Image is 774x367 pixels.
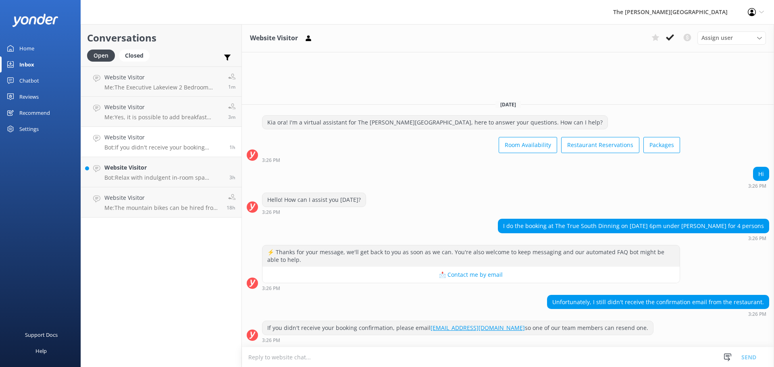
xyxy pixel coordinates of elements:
a: Website VisitorMe:The Executive Lakeview 2 Bedroom Apartments are in the main building and the La... [81,66,241,97]
button: 📩 Contact me by email [262,267,680,283]
p: Me: The Executive Lakeview 2 Bedroom Apartments are in the main building and the Lakeview 2 Bedro... [104,84,222,91]
div: Inbox [19,56,34,73]
p: Me: Yes, it is possible to add breakfast upon arrival or add it after consumption. [104,114,222,121]
div: Unfortunately, I still didn't receive the confirmation email from the restaurant. [547,295,769,309]
a: Website VisitorBot:Relax with indulgent in-room spa treatments by Indulge Mobile Spa, offering ex... [81,157,241,187]
div: Chatbot [19,73,39,89]
div: Assign User [697,31,766,44]
h4: Website Visitor [104,73,222,82]
span: [DATE] [495,101,521,108]
h4: Website Visitor [104,163,223,172]
a: Closed [119,51,154,60]
span: Oct 14 2025 01:14pm (UTC +13:00) Pacific/Auckland [229,174,235,181]
div: Oct 14 2025 03:26pm (UTC +13:00) Pacific/Auckland [498,235,769,241]
div: Recommend [19,105,50,121]
a: Website VisitorBot:If you didn't receive your booking confirmation, please email [EMAIL_ADDRESS][... [81,127,241,157]
div: Settings [19,121,39,137]
strong: 3:26 PM [748,236,766,241]
div: Hello! How can I assist you [DATE]? [262,193,366,207]
div: Oct 14 2025 03:26pm (UTC +13:00) Pacific/Auckland [262,337,653,343]
h4: Website Visitor [104,193,221,202]
div: Oct 14 2025 03:26pm (UTC +13:00) Pacific/Auckland [262,285,680,291]
p: Me: The mountain bikes can be hired from NZD $40 per half day and NZD $65.00 for a full day. The ... [104,204,221,211]
div: ⚡ Thanks for your message, we'll get back to you as soon as we can. You're also welcome to keep m... [262,245,680,267]
div: Closed [119,50,150,62]
div: Home [19,40,34,56]
strong: 3:26 PM [262,338,280,343]
div: Kia ora! I'm a virtual assistant for The [PERSON_NAME][GEOGRAPHIC_DATA], here to answer your ques... [262,116,608,129]
a: Website VisitorMe:The mountain bikes can be hired from NZD $40 per half day and NZD $65.00 for a ... [81,187,241,218]
a: Open [87,51,119,60]
div: Open [87,50,115,62]
h4: Website Visitor [104,133,223,142]
div: Oct 14 2025 03:26pm (UTC +13:00) Pacific/Auckland [262,157,680,163]
p: Bot: If you didn't receive your booking confirmation, please email [EMAIL_ADDRESS][DOMAIN_NAME] s... [104,144,223,151]
strong: 3:26 PM [262,210,280,215]
strong: 3:26 PM [748,312,766,317]
div: Reviews [19,89,39,105]
div: Oct 14 2025 03:26pm (UTC +13:00) Pacific/Auckland [262,209,366,215]
span: Assign user [701,33,733,42]
div: Support Docs [25,327,58,343]
strong: 3:26 PM [748,184,766,189]
strong: 3:26 PM [262,158,280,163]
button: Room Availability [499,137,557,153]
strong: 3:26 PM [262,286,280,291]
div: Hi [753,167,769,181]
span: Oct 14 2025 04:37pm (UTC +13:00) Pacific/Auckland [228,114,235,120]
p: Bot: Relax with indulgent in-room spa treatments by Indulge Mobile Spa, offering expert massages ... [104,174,223,181]
h2: Conversations [87,30,235,46]
button: Packages [643,137,680,153]
div: If you didn't receive your booking confirmation, please email so one of our team members can rese... [262,321,653,335]
span: Oct 13 2025 09:47pm (UTC +13:00) Pacific/Auckland [227,204,235,211]
a: Website VisitorMe:Yes, it is possible to add breakfast upon arrival or add it after consumption.3m [81,97,241,127]
div: I do the booking at The True South Dinning on [DATE] 6pm under [PERSON_NAME] for 4 persons [498,219,769,233]
img: yonder-white-logo.png [12,14,58,27]
div: Oct 14 2025 03:26pm (UTC +13:00) Pacific/Auckland [748,183,769,189]
span: Oct 14 2025 03:26pm (UTC +13:00) Pacific/Auckland [229,144,235,151]
h4: Website Visitor [104,103,222,112]
a: [EMAIL_ADDRESS][DOMAIN_NAME] [431,324,525,332]
h3: Website Visitor [250,33,298,44]
button: Restaurant Reservations [561,137,639,153]
div: Oct 14 2025 03:26pm (UTC +13:00) Pacific/Auckland [547,311,769,317]
span: Oct 14 2025 04:38pm (UTC +13:00) Pacific/Auckland [228,83,235,90]
div: Help [35,343,47,359]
